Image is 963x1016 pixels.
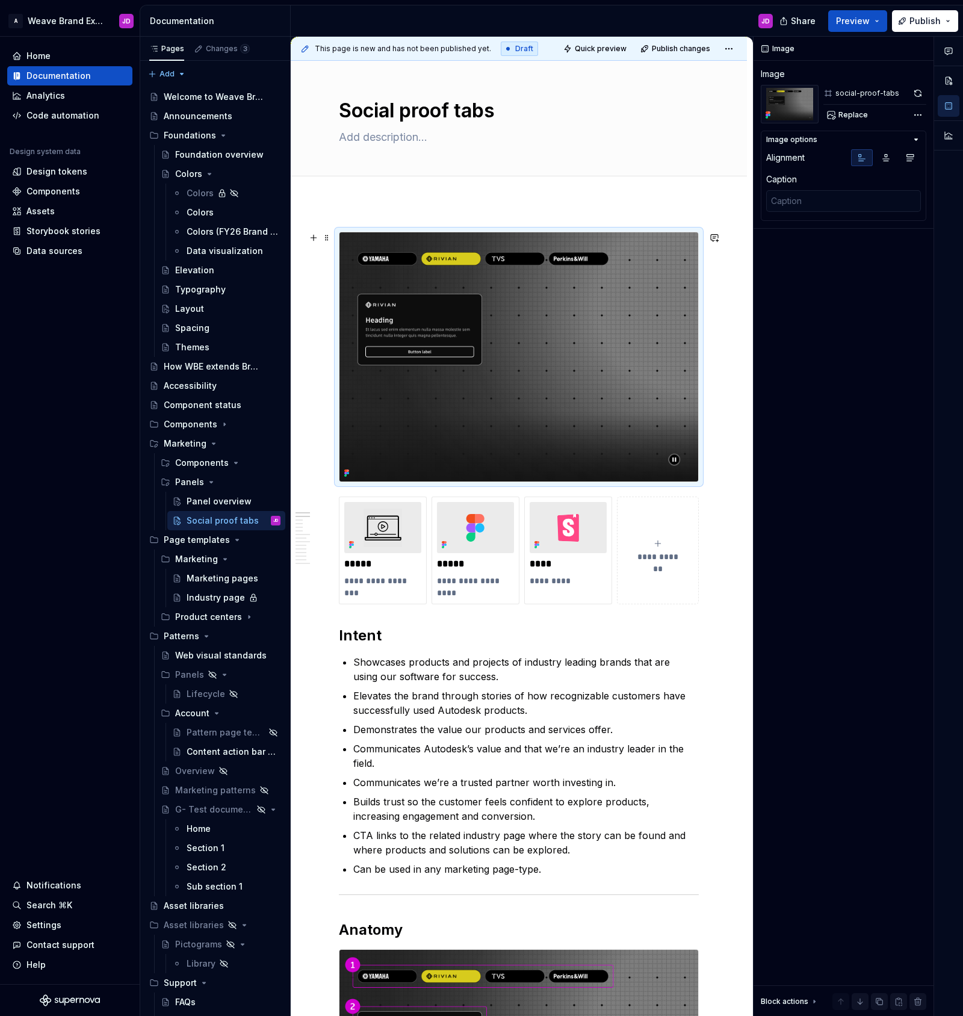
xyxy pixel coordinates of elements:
div: Settings [26,919,61,931]
textarea: Social proof tabs [336,96,696,125]
a: Social proof tabsJD [167,511,285,530]
div: Foundations [144,126,285,145]
span: Publish changes [652,44,710,54]
span: Publish [909,15,941,27]
div: Asset libraries [164,900,224,912]
a: Supernova Logo [40,994,100,1006]
a: Component status [144,395,285,415]
span: Quick preview [575,44,627,54]
div: Social proof tabs [187,515,259,527]
p: Communicates we’re a trusted partner worth investing in. [353,775,699,790]
div: Documentation [150,15,285,27]
div: Components [164,418,217,430]
a: Section 2 [167,858,285,877]
div: Section 1 [187,842,224,854]
div: Colors [175,168,202,180]
a: Asset libraries [144,896,285,915]
h2: Intent [339,626,699,645]
div: Alignment [766,152,805,164]
div: Components [26,185,80,197]
div: Marketing [164,438,206,450]
a: Elevation [156,261,285,280]
div: Page templates [164,534,230,546]
a: Colors [167,184,285,203]
div: Design tokens [26,166,87,178]
a: Assets [7,202,132,221]
div: Notifications [26,879,81,891]
span: 3 [240,44,250,54]
a: FAQs [156,993,285,1012]
a: Sub section 1 [167,877,285,896]
div: Contact support [26,939,94,951]
a: Lifecycle [167,684,285,704]
div: Pictograms [175,938,222,950]
span: Share [791,15,816,27]
button: Preview [828,10,887,32]
div: Content action bar pattern [187,746,278,758]
div: Library [187,958,215,970]
button: Search ⌘K [7,896,132,915]
a: Industry page [167,588,285,607]
div: Colors [187,206,214,218]
div: Image options [766,135,817,144]
span: Add [159,69,175,79]
div: Page templates [144,530,285,550]
h2: Anatomy [339,920,699,940]
a: Storybook stories [7,221,132,241]
div: social-proof-tabs [835,88,899,98]
div: Account [156,704,285,723]
div: Marketing [175,553,218,565]
div: Home [187,823,211,835]
a: Content action bar pattern [167,742,285,761]
div: Support [144,973,285,993]
div: Colors (FY26 Brand refresh) [187,226,278,238]
p: Communicates Autodesk’s value and that we’re an industry leader in the field. [353,742,699,770]
div: Spacing [175,322,209,334]
a: Spacing [156,318,285,338]
div: Caption [766,173,797,185]
a: Themes [156,338,285,357]
button: Quick preview [560,40,632,57]
div: Sub section 1 [187,881,243,893]
a: Marketing patterns [156,781,285,800]
span: Preview [836,15,870,27]
div: FAQs [175,996,196,1008]
div: Block actions [761,997,808,1006]
div: Panels [156,472,285,492]
div: Product centers [175,611,242,623]
button: Contact support [7,935,132,955]
button: Notifications [7,876,132,895]
div: Product centers [156,607,285,627]
div: Data sources [26,245,82,257]
button: Add [144,66,190,82]
span: This page is new and has not been published yet. [315,44,491,54]
div: Marketing [156,550,285,569]
div: Foundations [164,129,216,141]
div: Storybook stories [26,225,101,237]
a: Panel overview [167,492,285,511]
button: Publish changes [637,40,716,57]
a: Data sources [7,241,132,261]
div: Marketing pages [187,572,258,584]
div: Themes [175,341,209,353]
div: Assets [26,205,55,217]
div: Help [26,959,46,971]
div: Layout [175,303,204,315]
div: Colors [187,187,214,199]
a: Data visualization [167,241,285,261]
div: Patterns [164,630,199,642]
button: Share [773,10,823,32]
a: Web visual standards [156,646,285,665]
div: Asset libraries [144,915,285,935]
div: Components [175,457,229,469]
div: Patterns [144,627,285,646]
div: Marketing [144,434,285,453]
button: Publish [892,10,958,32]
a: Library [167,954,285,973]
p: Showcases products and projects of industry leading brands that are using our software for success. [353,655,699,684]
p: Elevates the brand through stories of how recognizable customers have successfully used Autodesk ... [353,689,699,717]
div: Account [175,707,209,719]
div: Welcome to Weave Brand Extended [164,91,263,103]
a: How WBE extends Brand [144,357,285,376]
div: Block actions [761,993,819,1010]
